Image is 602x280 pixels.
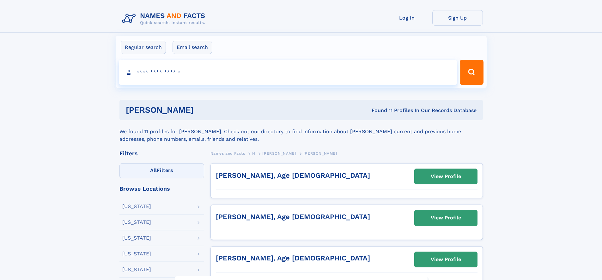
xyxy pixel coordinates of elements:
a: [PERSON_NAME], Age [DEMOGRAPHIC_DATA] [216,254,370,262]
div: Browse Locations [119,186,204,192]
div: [US_STATE] [122,204,151,209]
span: H [252,151,255,156]
a: [PERSON_NAME], Age [DEMOGRAPHIC_DATA] [216,171,370,179]
div: View Profile [431,252,461,267]
div: [US_STATE] [122,267,151,272]
input: search input [119,60,457,85]
a: H [252,149,255,157]
a: Names and Facts [210,149,245,157]
a: View Profile [415,252,477,267]
div: [US_STATE] [122,220,151,225]
div: We found 11 profiles for [PERSON_NAME]. Check out our directory to find information about [PERSON... [119,120,483,143]
span: [PERSON_NAME] [303,151,337,156]
span: [PERSON_NAME] [262,151,296,156]
h1: [PERSON_NAME] [126,106,283,114]
button: Search Button [460,60,483,85]
a: Sign Up [432,10,483,26]
label: Regular search [121,41,166,54]
div: Found 11 Profiles In Our Records Database [283,107,477,114]
div: View Profile [431,211,461,225]
div: [US_STATE] [122,235,151,241]
a: [PERSON_NAME], Age [DEMOGRAPHIC_DATA] [216,213,370,221]
label: Filters [119,163,204,178]
a: [PERSON_NAME] [262,149,296,157]
div: [US_STATE] [122,251,151,256]
a: View Profile [415,210,477,225]
a: Log In [382,10,432,26]
div: View Profile [431,169,461,184]
img: Logo Names and Facts [119,10,210,27]
div: Filters [119,151,204,156]
label: Email search [173,41,212,54]
span: All [150,167,157,173]
a: View Profile [415,169,477,184]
